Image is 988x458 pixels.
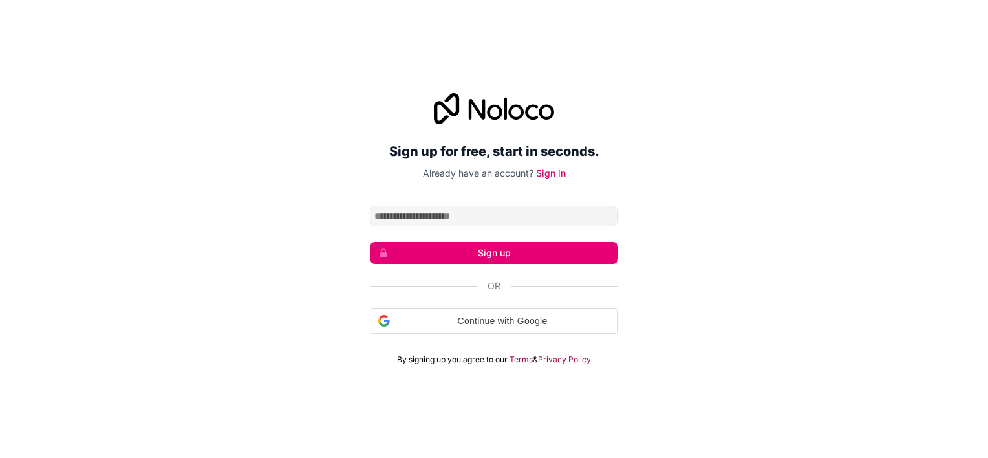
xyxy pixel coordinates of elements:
span: Already have an account? [423,168,533,179]
span: Or [488,279,500,292]
span: & [533,354,538,365]
button: Sign up [370,242,618,264]
a: Privacy Policy [538,354,591,365]
a: Terms [510,354,533,365]
input: Email address [370,206,618,226]
span: Continue with Google [395,314,610,328]
h2: Sign up for free, start in seconds. [370,140,618,163]
div: Continue with Google [370,308,618,334]
span: By signing up you agree to our [397,354,508,365]
a: Sign in [536,168,566,179]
